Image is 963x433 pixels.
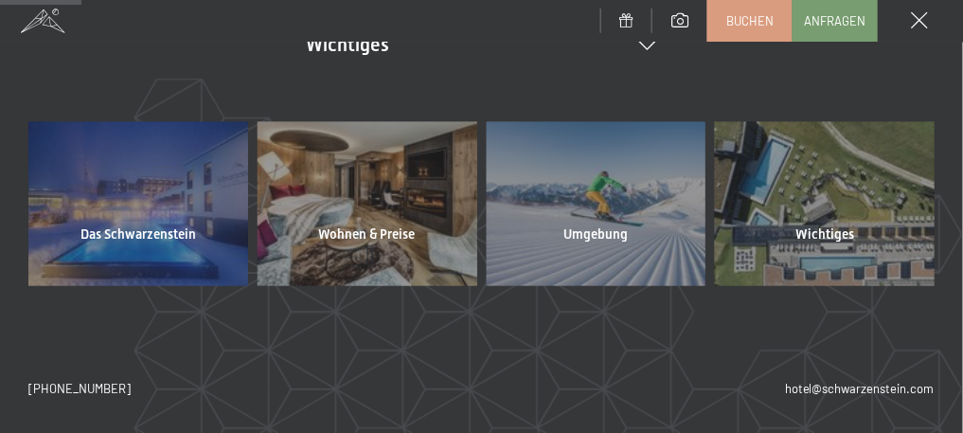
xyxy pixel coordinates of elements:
[28,382,131,397] span: [PHONE_NUMBER]
[708,1,792,41] a: Buchen
[563,226,628,245] span: Umgebung
[319,226,416,245] span: Wohnen & Preise
[794,1,877,41] a: Anfragen
[24,122,253,286] a: Das Schwarzenstein Wellnesshotel Südtirol SCHWARZENSTEIN - Wellnessurlaub in den Alpen
[28,381,131,398] a: [PHONE_NUMBER]
[710,122,939,286] a: Wichtiges Wellnesshotel Südtirol SCHWARZENSTEIN - Wellnessurlaub in den Alpen
[80,226,196,245] span: Das Schwarzenstein
[253,122,482,286] a: Wohnen & Preise Wellnesshotel Südtirol SCHWARZENSTEIN - Wellnessurlaub in den Alpen
[785,381,935,398] a: hotel@schwarzenstein.com
[795,226,854,245] span: Wichtiges
[482,122,711,286] a: Umgebung Wellnesshotel Südtirol SCHWARZENSTEIN - Wellnessurlaub in den Alpen
[805,12,866,29] span: Anfragen
[726,12,774,29] span: Buchen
